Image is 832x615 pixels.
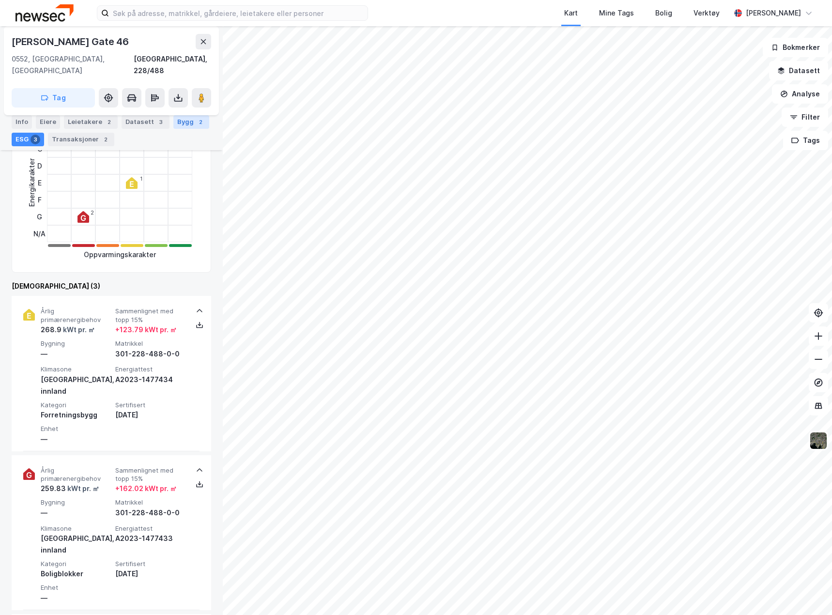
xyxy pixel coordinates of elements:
[115,483,177,494] div: + 162.02 kWt pr. ㎡
[41,483,99,494] div: 259.83
[746,7,801,19] div: [PERSON_NAME]
[41,365,111,373] span: Klimasone
[104,117,114,127] div: 2
[33,208,46,225] div: G
[41,433,111,445] div: —
[173,115,209,129] div: Bygg
[156,117,166,127] div: 3
[41,592,111,604] div: —
[769,61,828,80] button: Datasett
[41,524,111,533] span: Klimasone
[41,568,111,580] div: Boligblokker
[599,7,634,19] div: Mine Tags
[36,115,60,129] div: Eiere
[772,84,828,104] button: Analyse
[26,158,38,207] div: Energikarakter
[809,431,828,450] img: 9k=
[41,324,95,336] div: 268.9
[115,307,186,324] span: Sammenlignet med topp 15%
[784,569,832,615] div: Kontrollprogram for chat
[33,174,46,191] div: E
[41,507,111,519] div: —
[41,374,111,397] div: [GEOGRAPHIC_DATA], innland
[41,348,111,360] div: —
[48,133,114,146] div: Transaksjoner
[693,7,720,19] div: Verktøy
[115,560,186,568] span: Sertifisert
[115,324,177,336] div: + 123.79 kWt pr. ㎡
[115,533,186,544] div: A2023-1477433
[115,498,186,507] span: Matrikkel
[564,7,578,19] div: Kart
[41,498,111,507] span: Bygning
[763,38,828,57] button: Bokmerker
[33,191,46,208] div: F
[12,115,32,129] div: Info
[84,249,156,261] div: Oppvarmingskarakter
[784,569,832,615] iframe: Chat Widget
[109,6,368,20] input: Søk på adresse, matrikkel, gårdeiere, leietakere eller personer
[115,374,186,385] div: A2023-1477434
[134,53,211,77] div: [GEOGRAPHIC_DATA], 228/488
[115,466,186,483] span: Sammenlignet med topp 15%
[115,401,186,409] span: Sertifisert
[115,365,186,373] span: Energiattest
[122,115,169,129] div: Datasett
[140,176,142,182] div: 1
[115,409,186,421] div: [DATE]
[12,53,134,77] div: 0552, [GEOGRAPHIC_DATA], [GEOGRAPHIC_DATA]
[115,568,186,580] div: [DATE]
[33,157,46,174] div: D
[41,560,111,568] span: Kategori
[783,131,828,150] button: Tags
[62,324,95,336] div: kWt pr. ㎡
[91,210,94,215] div: 2
[115,339,186,348] span: Matrikkel
[64,115,118,129] div: Leietakere
[12,280,211,292] div: [DEMOGRAPHIC_DATA] (3)
[66,483,99,494] div: kWt pr. ㎡
[41,339,111,348] span: Bygning
[12,34,131,49] div: [PERSON_NAME] Gate 46
[196,117,205,127] div: 2
[115,507,186,519] div: 301-228-488-0-0
[41,466,111,483] span: Årlig primærenergibehov
[655,7,672,19] div: Bolig
[12,88,95,108] button: Tag
[41,409,111,421] div: Forretningsbygg
[31,135,40,144] div: 3
[33,225,46,242] div: N/A
[15,4,74,21] img: newsec-logo.f6e21ccffca1b3a03d2d.png
[41,533,111,556] div: [GEOGRAPHIC_DATA], innland
[115,348,186,360] div: 301-228-488-0-0
[115,524,186,533] span: Energiattest
[41,425,111,433] span: Enhet
[12,133,44,146] div: ESG
[101,135,110,144] div: 2
[41,401,111,409] span: Kategori
[41,584,111,592] span: Enhet
[41,307,111,324] span: Årlig primærenergibehov
[782,108,828,127] button: Filter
